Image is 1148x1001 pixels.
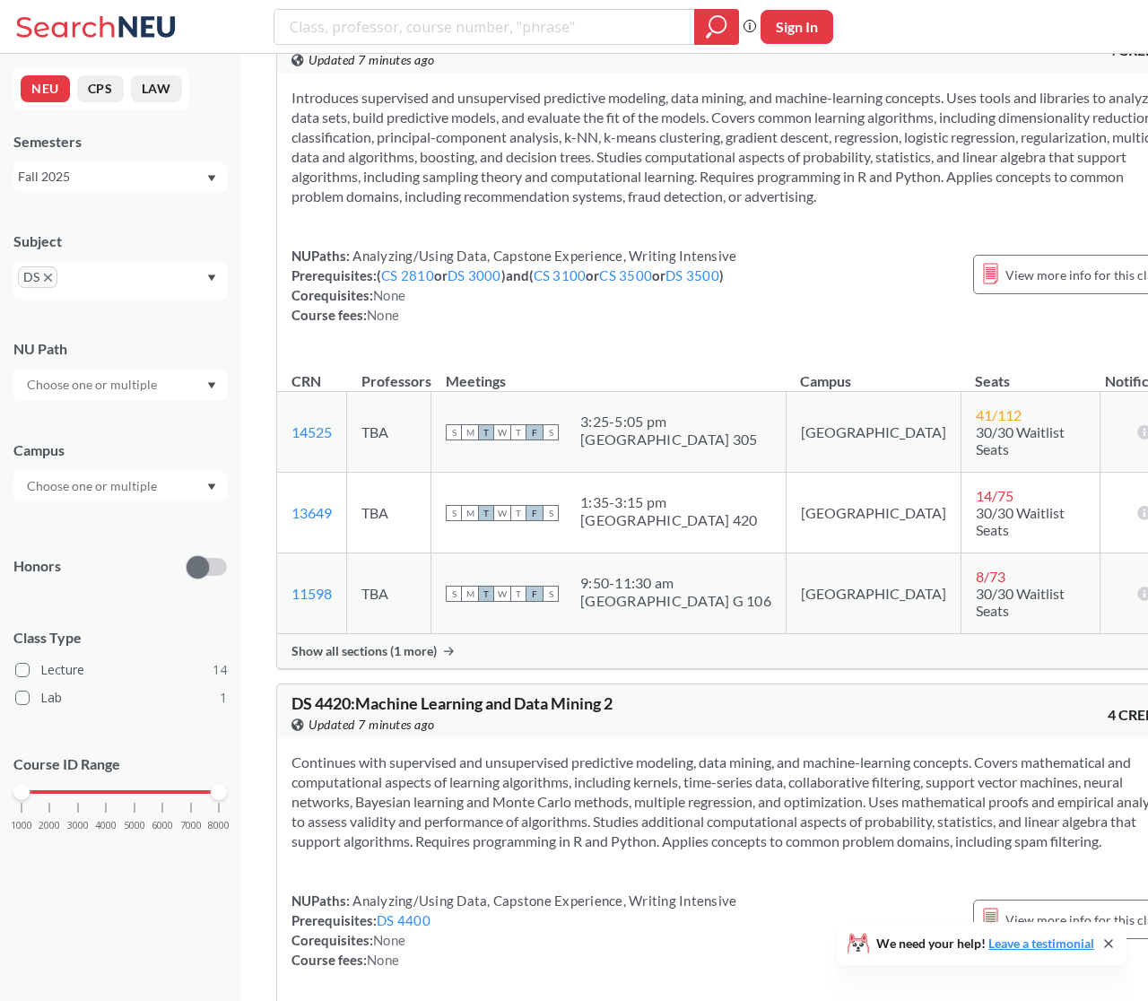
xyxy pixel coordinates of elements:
[15,658,227,682] label: Lecture
[373,932,405,948] span: None
[152,821,173,831] span: 6000
[478,586,494,602] span: T
[347,553,431,634] td: TBA
[95,821,117,831] span: 4000
[786,553,961,634] td: [GEOGRAPHIC_DATA]
[580,493,757,511] div: 1:35 - 3:15 pm
[367,307,399,323] span: None
[580,592,771,610] div: [GEOGRAPHIC_DATA] G 106
[876,937,1094,950] span: We need your help!
[534,267,587,283] a: CS 3100
[18,167,205,187] div: Fall 2025
[18,374,169,396] input: Choose one or multiple
[373,287,405,303] span: None
[494,505,510,521] span: W
[494,586,510,602] span: W
[44,274,52,282] svg: X to remove pill
[21,75,70,102] button: NEU
[976,423,1065,457] span: 30/30 Waitlist Seats
[350,248,736,264] span: Analyzing/Using Data, Capstone Experience, Writing Intensive
[180,821,202,831] span: 7000
[309,715,435,735] span: Updated 7 minutes ago
[309,50,435,70] span: Updated 7 minutes ago
[580,413,757,431] div: 3:25 - 5:05 pm
[288,12,682,42] input: Class, professor, course number, "phrase"
[976,585,1065,619] span: 30/30 Waitlist Seats
[580,431,757,448] div: [GEOGRAPHIC_DATA] 305
[220,688,227,708] span: 1
[761,10,833,44] button: Sign In
[291,246,736,325] div: NUPaths: Prerequisites: ( or ) and ( or or ) Corequisites: Course fees:
[580,511,757,529] div: [GEOGRAPHIC_DATA] 420
[13,262,227,299] div: DSX to remove pillDropdown arrow
[213,660,227,680] span: 14
[347,392,431,473] td: TBA
[347,473,431,553] td: TBA
[13,628,227,648] span: Class Type
[446,505,462,521] span: S
[67,821,89,831] span: 3000
[599,267,652,283] a: CS 3500
[208,821,230,831] span: 8000
[510,586,526,602] span: T
[543,505,559,521] span: S
[446,424,462,440] span: S
[786,353,961,392] th: Campus
[291,891,736,970] div: NUPaths: Prerequisites: Corequisites: Course fees:
[431,353,787,392] th: Meetings
[526,424,543,440] span: F
[15,686,227,709] label: Lab
[510,424,526,440] span: T
[377,912,430,928] a: DS 4400
[988,936,1094,951] a: Leave a testimonial
[448,267,501,283] a: DS 3000
[976,406,1022,423] span: 41 / 112
[976,568,1005,585] span: 8 / 73
[207,274,216,282] svg: Dropdown arrow
[13,339,227,359] div: NU Path
[13,162,227,191] div: Fall 2025Dropdown arrow
[291,643,437,659] span: Show all sections (1 more)
[462,505,478,521] span: M
[706,14,727,39] svg: magnifying glass
[694,9,739,45] div: magnifying glass
[291,423,332,440] a: 14525
[961,353,1100,392] th: Seats
[350,892,736,909] span: Analyzing/Using Data, Capstone Experience, Writing Intensive
[13,471,227,501] div: Dropdown arrow
[13,556,61,577] p: Honors
[494,424,510,440] span: W
[580,574,771,592] div: 9:50 - 11:30 am
[13,754,227,775] p: Course ID Range
[347,353,431,392] th: Professors
[13,440,227,460] div: Campus
[446,586,462,602] span: S
[291,693,613,713] span: DS 4420 : Machine Learning and Data Mining 2
[207,382,216,389] svg: Dropdown arrow
[18,475,169,497] input: Choose one or multiple
[124,821,145,831] span: 5000
[786,392,961,473] td: [GEOGRAPHIC_DATA]
[207,483,216,491] svg: Dropdown arrow
[543,586,559,602] span: S
[976,487,1013,504] span: 14 / 75
[131,75,182,102] button: LAW
[77,75,124,102] button: CPS
[291,585,332,602] a: 11598
[976,504,1065,538] span: 30/30 Waitlist Seats
[462,586,478,602] span: M
[510,505,526,521] span: T
[11,821,32,831] span: 1000
[478,505,494,521] span: T
[543,424,559,440] span: S
[367,952,399,968] span: None
[665,267,719,283] a: DS 3500
[13,370,227,400] div: Dropdown arrow
[526,586,543,602] span: F
[462,424,478,440] span: M
[478,424,494,440] span: T
[39,821,60,831] span: 2000
[291,504,332,521] a: 13649
[18,266,57,288] span: DSX to remove pill
[13,132,227,152] div: Semesters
